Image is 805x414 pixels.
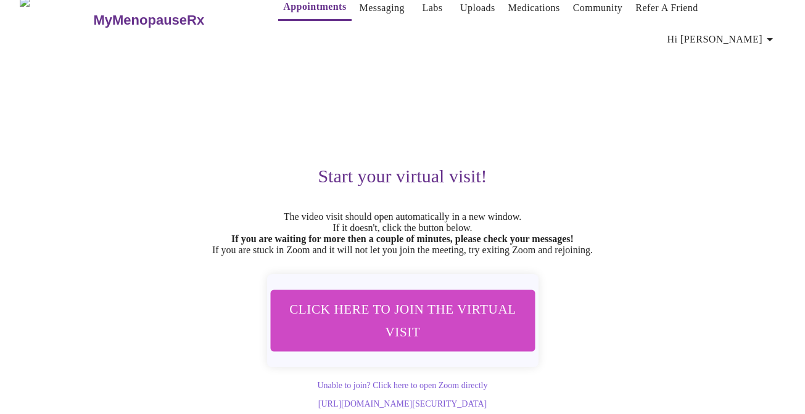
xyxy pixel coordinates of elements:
span: Click here to join the virtual visit [286,298,519,343]
a: [URL][DOMAIN_NAME][SECURITY_DATA] [318,399,487,408]
a: Unable to join? Click here to open Zoom directly [317,381,487,390]
h3: Start your virtual visit! [23,166,783,187]
button: Hi [PERSON_NAME] [663,27,782,52]
strong: If you are waiting for more then a couple of minutes, please check your messages! [231,233,574,244]
button: Click here to join the virtual visit [270,290,535,351]
span: Hi [PERSON_NAME] [667,31,777,48]
p: The video visit should open automatically in a new window. If it doesn't, click the button below.... [23,211,783,256]
h3: MyMenopauseRx [93,12,204,28]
